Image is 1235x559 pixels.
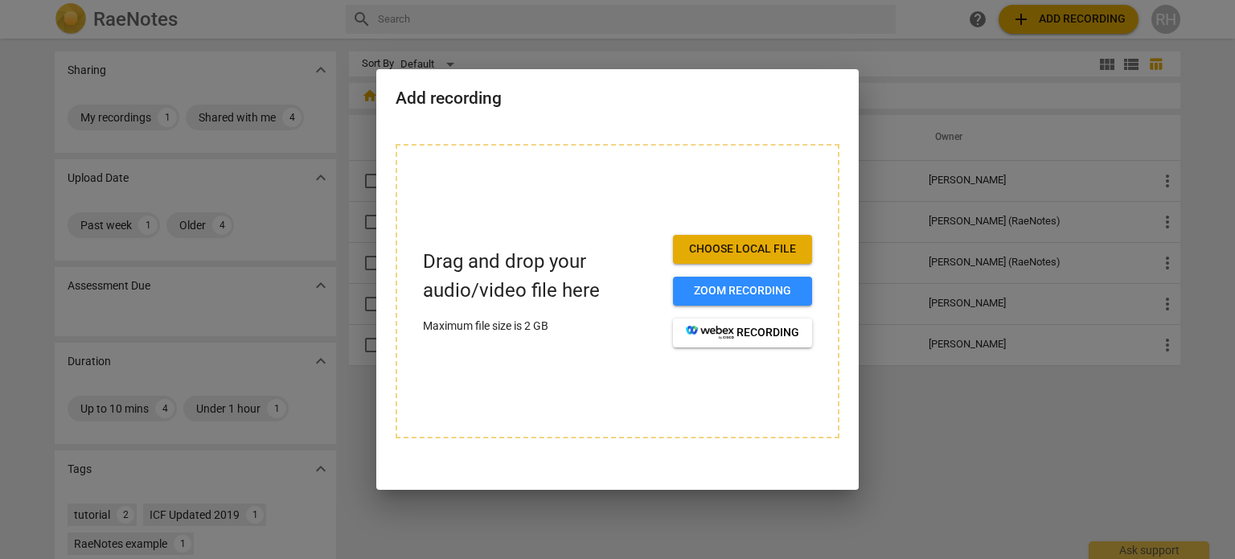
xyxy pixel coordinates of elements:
[673,277,812,306] button: Zoom recording
[673,319,812,347] button: recording
[686,241,799,257] span: Choose local file
[686,283,799,299] span: Zoom recording
[686,325,799,341] span: recording
[423,318,660,335] p: Maximum file size is 2 GB
[673,235,812,264] button: Choose local file
[423,248,660,304] p: Drag and drop your audio/video file here
[396,88,839,109] h2: Add recording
